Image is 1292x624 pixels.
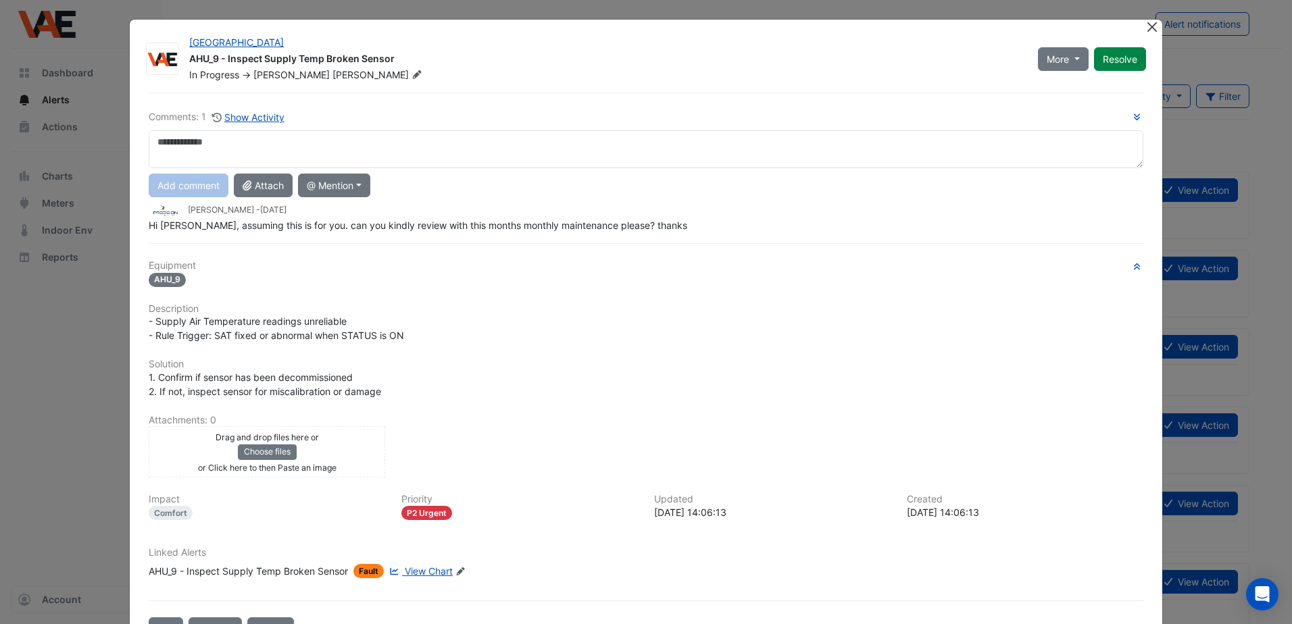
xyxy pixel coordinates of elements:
[149,203,182,218] img: Precision Group
[387,564,453,578] a: View Chart
[189,69,239,80] span: In Progress
[253,69,330,80] span: [PERSON_NAME]
[401,506,452,520] div: P2 Urgent
[149,564,348,578] div: AHU_9 - Inspect Supply Temp Broken Sensor
[189,36,284,48] a: [GEOGRAPHIC_DATA]
[149,547,1143,558] h6: Linked Alerts
[260,205,287,215] span: 2025-10-07 14:06:13
[198,463,337,473] small: or Click here to then Paste an image
[149,371,381,397] span: 1. Confirm if sensor has been decommissioned 2. If not, inspect sensor for miscalibration or damage
[212,109,285,125] button: Show Activity
[149,303,1143,315] h6: Description
[1047,52,1069,66] span: More
[149,219,687,231] span: Hi [PERSON_NAME], assuming this is for you. can you kindly review with this months monthly mainte...
[149,359,1143,370] h6: Solution
[298,174,370,197] button: @ Mention
[147,53,178,66] img: VAE Group
[238,444,297,459] button: Choose files
[405,565,453,577] span: View Chart
[1038,47,1089,71] button: More
[907,505,1143,519] div: [DATE] 14:06:13
[149,415,1143,426] h6: Attachments: 0
[654,494,891,505] h6: Updated
[149,273,186,287] span: AHU_9
[234,174,293,197] button: Attach
[353,564,384,578] span: Fault
[149,260,1143,271] h6: Equipment
[216,432,319,442] small: Drag and drop files here or
[189,52,1022,68] div: AHU_9 - Inspect Supply Temp Broken Sensor
[1094,47,1146,71] button: Resolve
[149,494,385,505] h6: Impact
[332,68,424,82] span: [PERSON_NAME]
[1145,20,1160,34] button: Close
[1246,578,1278,610] div: Open Intercom Messenger
[242,69,251,80] span: ->
[149,109,285,125] div: Comments: 1
[149,315,404,341] span: - Supply Air Temperature readings unreliable - Rule Trigger: SAT fixed or abnormal when STATUS is ON
[401,494,638,505] h6: Priority
[188,204,287,216] small: [PERSON_NAME] -
[149,506,193,520] div: Comfort
[907,494,1143,505] h6: Created
[654,505,891,519] div: [DATE] 14:06:13
[455,567,466,577] fa-icon: Edit Linked Alerts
